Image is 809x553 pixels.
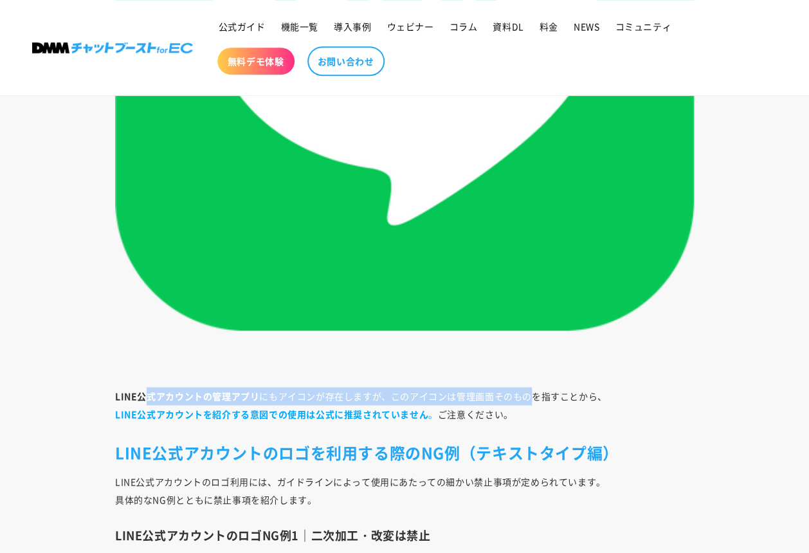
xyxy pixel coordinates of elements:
[115,408,428,421] strong: LINE公式アカウントを紹介する意図での使用は公式に推奨されていません
[326,13,379,40] a: 導入事例
[228,55,284,67] span: 無料デモ体験
[449,21,477,32] span: コラム
[566,13,607,40] a: NEWS
[493,21,523,32] span: 資料DL
[217,48,295,75] a: 無料デモ体験
[32,42,193,53] img: 株式会社DMM Boost
[281,21,318,32] span: 機能一覧
[115,390,259,403] strong: LINE公式アカウントの管理アプリ
[441,13,485,40] a: コラム
[574,21,599,32] span: NEWS
[273,13,326,40] a: 機能一覧
[115,408,438,421] span: 。
[334,21,371,32] span: 導入事例
[115,528,694,543] h3: LINE公式アカウントのロゴNG例1｜二次加工・改変は禁止
[219,21,266,32] span: 公式ガイド
[307,46,385,76] a: お問い合わせ
[211,13,273,40] a: 公式ガイド
[540,21,558,32] span: 料金
[485,13,531,40] a: 資料DL
[607,13,679,40] a: コミュニティ
[115,473,694,509] p: LINE公式アカウントのロゴ利用には、ガイドラインによって使用にあたっての細かい禁止事項が定められています。 具体的なNG例とともに禁止事項を紹介します。
[318,55,374,67] span: お問い合わせ
[115,442,694,462] h2: LINE公式アカウントのロゴを利用する際のNG例（テキストタイプ編）
[615,21,671,32] span: コミュニティ
[115,387,694,423] p: にもアイコンが存在しますが、このアイコンは管理画面そのものを指すことから、 ご注意ください。
[386,21,433,32] span: ウェビナー
[532,13,566,40] a: 料金
[379,13,441,40] a: ウェビナー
